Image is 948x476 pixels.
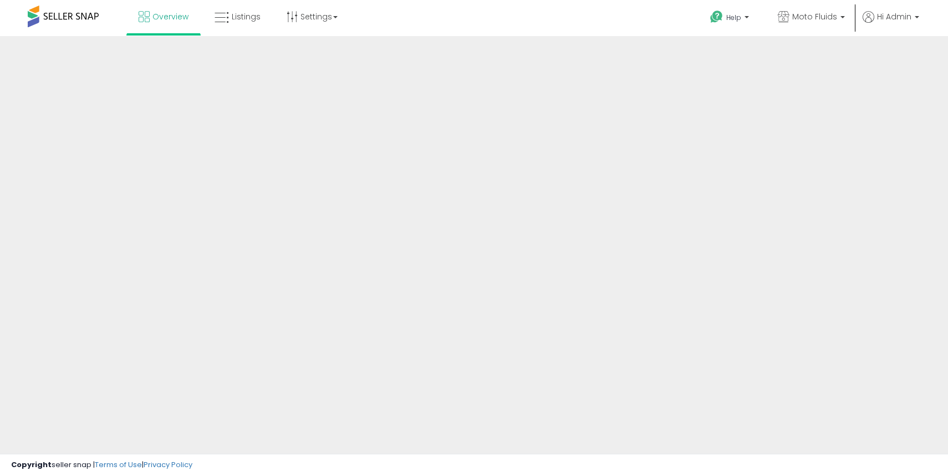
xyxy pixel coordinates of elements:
[792,11,837,22] span: Moto Fluids
[11,459,52,470] strong: Copyright
[726,13,741,22] span: Help
[144,459,192,470] a: Privacy Policy
[863,11,919,36] a: Hi Admin
[701,2,760,36] a: Help
[232,11,261,22] span: Listings
[95,459,142,470] a: Terms of Use
[877,11,911,22] span: Hi Admin
[710,10,723,24] i: Get Help
[11,460,192,470] div: seller snap | |
[152,11,188,22] span: Overview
